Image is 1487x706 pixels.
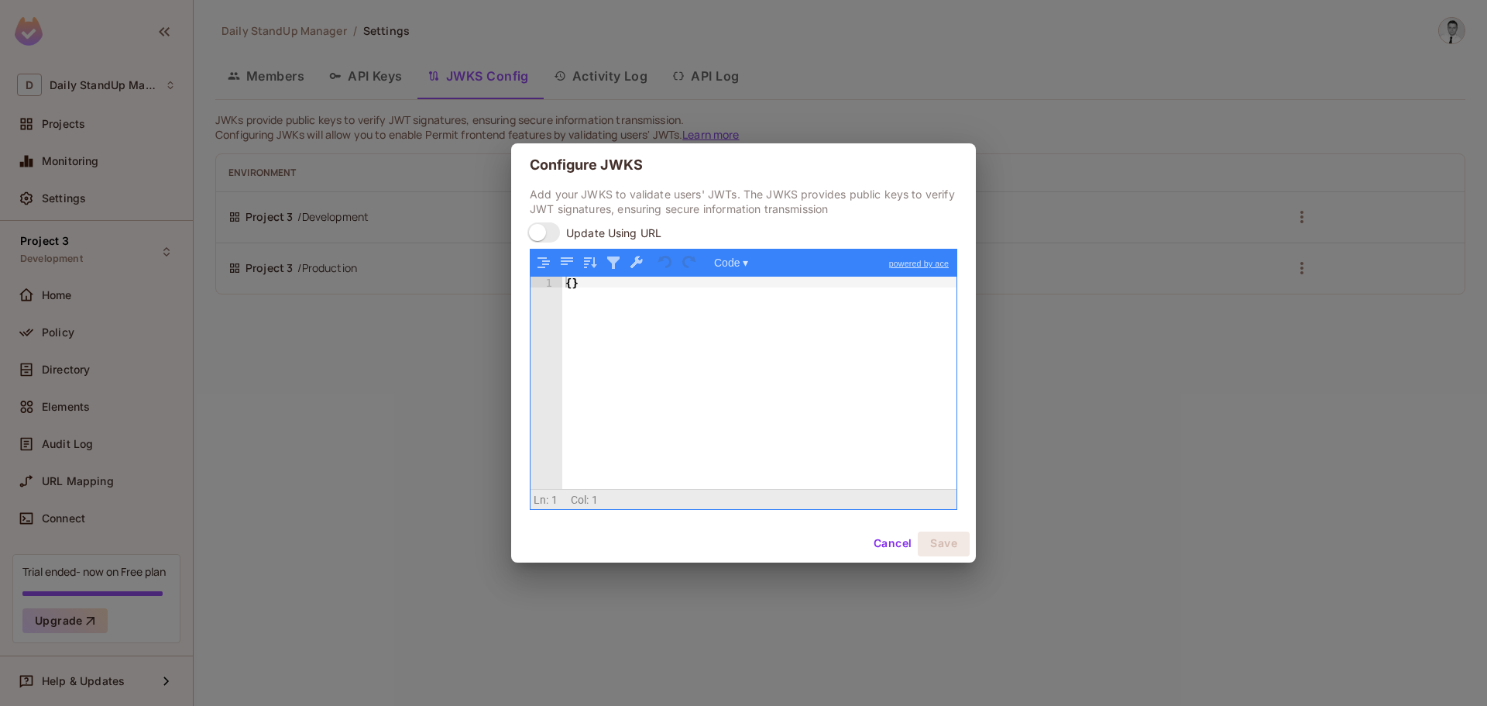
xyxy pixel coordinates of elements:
button: Filter, sort, or transform contents [603,253,623,273]
button: Save [918,532,970,556]
div: 1 [531,277,562,288]
button: Undo last action (Ctrl+Z) [656,253,676,273]
a: powered by ace [881,250,956,277]
button: Compact JSON data, remove all whitespaces (Ctrl+Shift+I) [557,253,577,273]
span: Ln: [534,494,548,506]
button: Format JSON data, with proper indentation and line feeds (Ctrl+I) [534,253,554,273]
span: 1 [592,494,598,506]
button: Repair JSON: fix quotes and escape characters, remove comments and JSONP notation, turn JavaScrip... [627,253,647,273]
p: Add your JWKS to validate users' JWTs. The JWKS provides public keys to verify JWT signatures, en... [530,187,957,216]
button: Cancel [867,532,918,556]
button: Sort contents [580,253,600,273]
span: Update Using URL [566,226,661,240]
h2: Configure JWKS [511,143,976,187]
button: Code ▾ [709,253,754,273]
span: 1 [551,494,558,506]
button: Redo (Ctrl+Shift+Z) [679,253,699,273]
span: Col: [571,494,589,506]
